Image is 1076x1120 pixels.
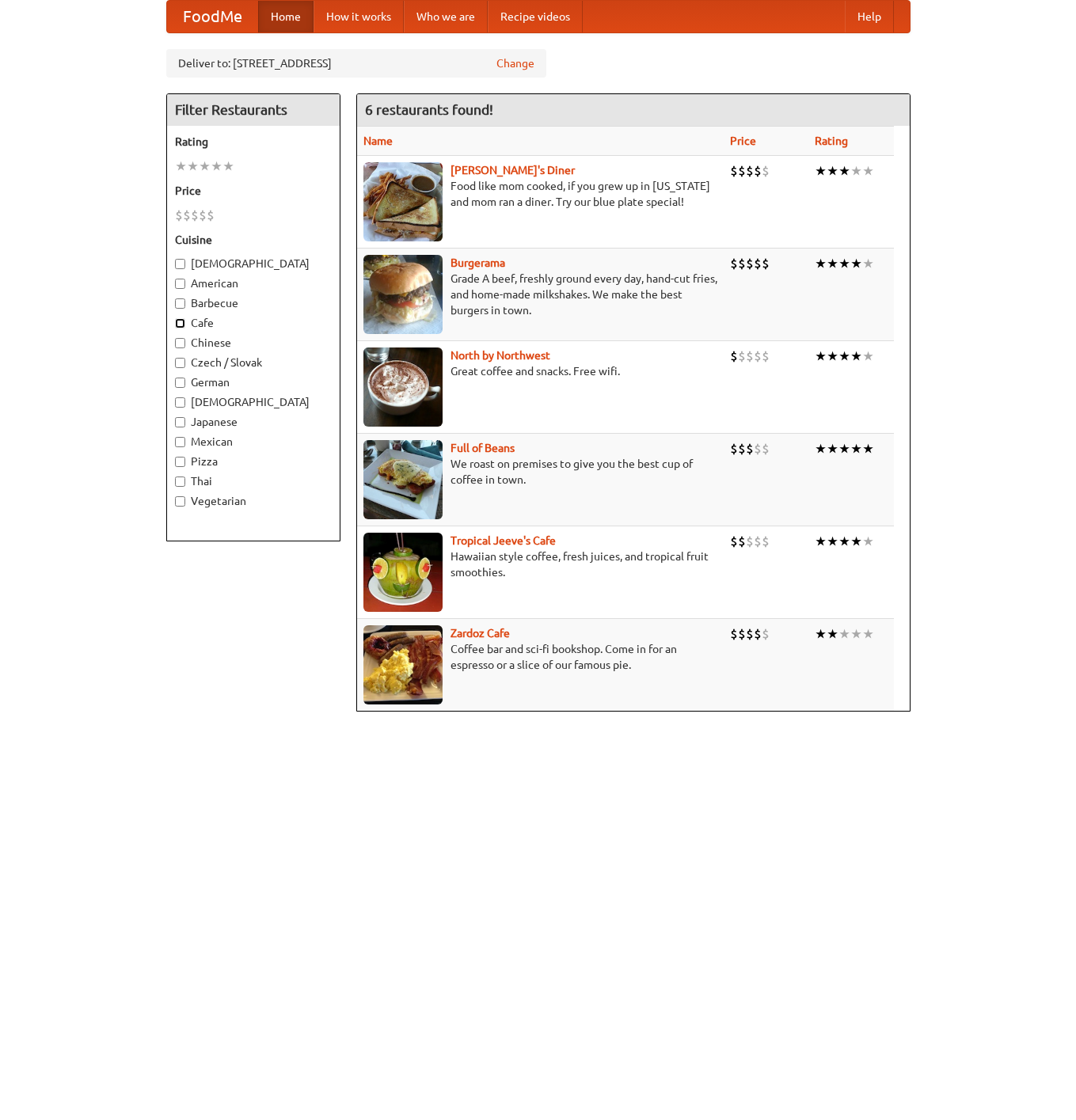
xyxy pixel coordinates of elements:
[183,207,191,224] li: $
[199,207,207,224] li: $
[175,256,332,271] label: [DEMOGRAPHIC_DATA]
[838,533,850,550] li: ★
[815,440,827,457] li: ★
[175,473,332,489] label: Thai
[850,625,862,643] li: ★
[827,533,838,550] li: ★
[862,347,874,365] li: ★
[838,625,850,643] li: ★
[175,355,332,370] label: Czech / Slovak
[738,440,746,457] li: $
[838,440,850,457] li: ★
[363,178,717,210] p: Food like mom cooked, if you grew up in [US_STATE] and mom ran a diner. Try our blue plate special!
[175,358,185,368] input: Czech / Slovak
[730,347,738,365] li: $
[730,255,738,272] li: $
[730,162,738,180] li: $
[175,158,187,175] li: ★
[838,347,850,365] li: ★
[862,533,874,550] li: ★
[175,183,332,199] h5: Price
[175,476,185,487] input: Thai
[451,534,556,547] a: Tropical Jeeve's Cafe
[730,135,756,147] a: Price
[738,533,746,550] li: $
[746,625,754,643] li: $
[451,442,515,454] b: Full of Beans
[207,207,215,224] li: $
[762,255,770,272] li: $
[746,347,754,365] li: $
[175,397,185,408] input: [DEMOGRAPHIC_DATA]
[762,347,770,365] li: $
[838,162,850,180] li: ★
[754,533,762,550] li: $
[815,347,827,365] li: ★
[815,625,827,643] li: ★
[258,1,314,32] a: Home
[754,255,762,272] li: $
[827,162,838,180] li: ★
[754,347,762,365] li: $
[850,162,862,180] li: ★
[175,457,185,467] input: Pizza
[862,440,874,457] li: ★
[730,533,738,550] li: $
[850,440,862,457] li: ★
[815,255,827,272] li: ★
[762,533,770,550] li: $
[175,318,185,328] input: Cafe
[175,493,332,509] label: Vegetarian
[730,625,738,643] li: $
[815,135,848,147] a: Rating
[365,102,493,117] ng-pluralize: 6 restaurants found!
[827,440,838,457] li: ★
[845,1,894,32] a: Help
[175,259,185,269] input: [DEMOGRAPHIC_DATA]
[827,625,838,643] li: ★
[175,434,332,450] label: Mexican
[314,1,404,32] a: How it works
[175,298,185,309] input: Barbecue
[762,625,770,643] li: $
[167,1,258,32] a: FoodMe
[738,347,746,365] li: $
[738,255,746,272] li: $
[363,347,443,427] img: north.jpg
[754,625,762,643] li: $
[451,164,575,177] a: [PERSON_NAME]'s Diner
[451,256,505,269] a: Burgerama
[730,440,738,457] li: $
[363,135,393,147] a: Name
[175,232,332,248] h5: Cuisine
[175,414,332,430] label: Japanese
[862,255,874,272] li: ★
[746,255,754,272] li: $
[175,335,332,351] label: Chinese
[451,349,550,362] a: North by Northwest
[404,1,488,32] a: Who we are
[850,255,862,272] li: ★
[738,625,746,643] li: $
[191,207,199,224] li: $
[815,162,827,180] li: ★
[175,279,185,289] input: American
[175,437,185,447] input: Mexican
[175,207,183,224] li: $
[175,378,185,388] input: German
[496,55,534,71] a: Change
[363,363,717,379] p: Great coffee and snacks. Free wifi.
[175,295,332,311] label: Barbecue
[451,627,510,640] a: Zardoz Cafe
[175,374,332,390] label: German
[827,255,838,272] li: ★
[187,158,199,175] li: ★
[746,440,754,457] li: $
[175,134,332,150] h5: Rating
[746,533,754,550] li: $
[862,625,874,643] li: ★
